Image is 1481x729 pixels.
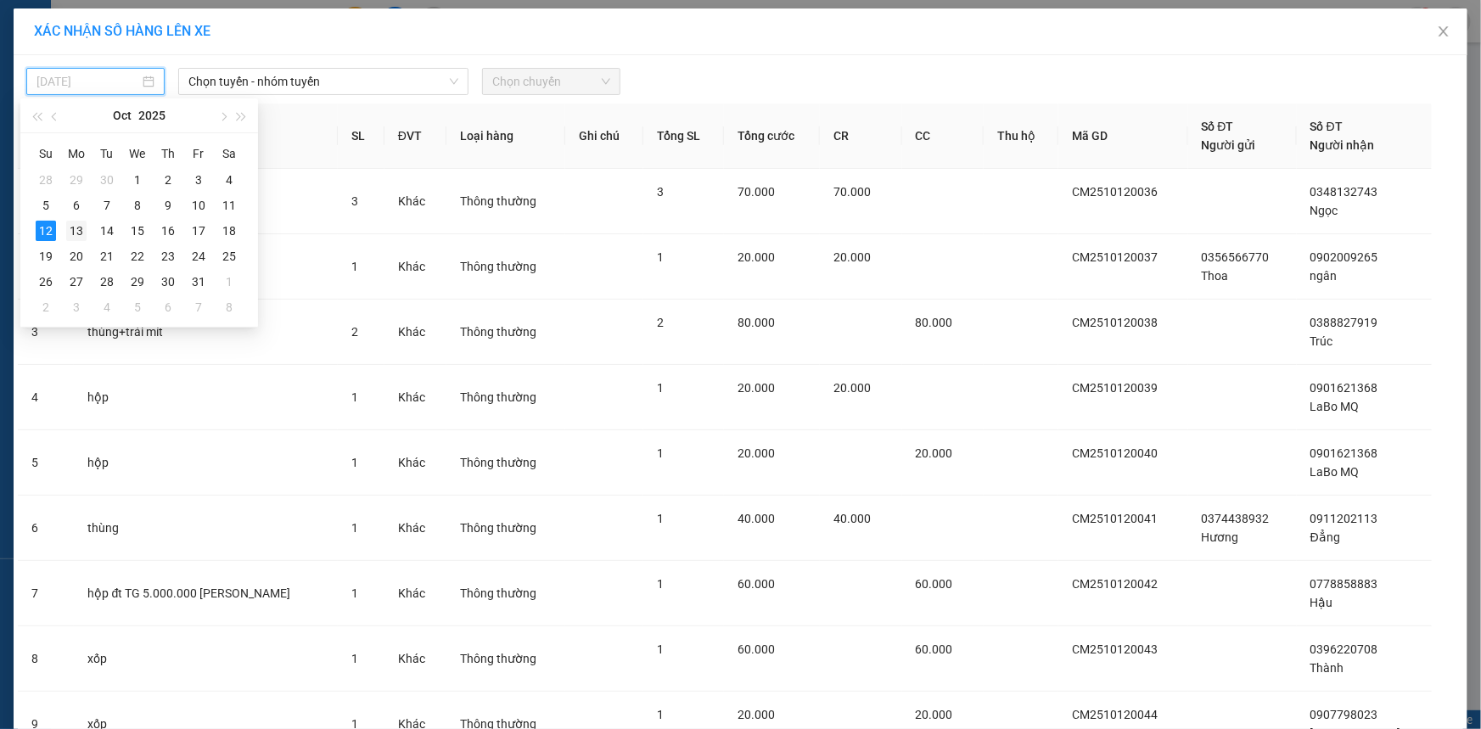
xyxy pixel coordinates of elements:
td: 2025-10-17 [183,218,214,244]
td: thùng+trái mít [74,300,337,365]
td: Thông thường [446,561,565,626]
div: 5 [36,195,56,216]
td: 2025-10-25 [214,244,244,269]
td: Thông thường [446,169,565,234]
td: hộp [74,430,337,496]
div: 26 [36,272,56,292]
span: 70.000 [738,185,775,199]
span: 0911202113 [1310,512,1378,525]
div: 7 [188,297,209,317]
td: 2025-10-24 [183,244,214,269]
span: 20.000 [738,708,775,721]
span: 1 [351,260,358,273]
div: 27 [66,272,87,292]
span: down [449,76,459,87]
th: Sa [214,140,244,167]
div: 15 [127,221,148,241]
td: 2025-10-22 [122,244,153,269]
span: 1 [351,456,358,469]
span: 40.000 [833,512,871,525]
td: 2025-11-03 [61,294,92,320]
span: 0396220708 [1310,642,1378,656]
span: 80.000 [738,316,775,329]
td: Khác [384,169,446,234]
td: 2025-10-09 [153,193,183,218]
th: Su [31,140,61,167]
div: 4 [97,297,117,317]
div: 20 [66,246,87,266]
span: Ngọc [1310,204,1338,217]
td: 2025-10-18 [214,218,244,244]
td: 2025-10-30 [153,269,183,294]
span: Người gửi [1202,138,1256,152]
span: Thoa [1202,269,1229,283]
span: Chọn tuyến - nhóm tuyến [188,69,458,94]
td: Khác [384,626,446,692]
td: 2025-10-29 [122,269,153,294]
td: 2025-10-07 [92,193,122,218]
div: 31 [188,272,209,292]
div: 7 [97,195,117,216]
span: Thành [1310,661,1344,675]
span: 1 [657,577,664,591]
td: 2025-10-23 [153,244,183,269]
td: 2025-10-28 [92,269,122,294]
span: LaBo MQ [1310,400,1360,413]
th: SL [338,104,384,169]
span: 20.000 [738,381,775,395]
td: 2025-10-01 [122,167,153,193]
div: 21 [97,246,117,266]
th: Tổng cước [724,104,820,169]
span: Số ĐT [1202,120,1234,133]
td: 3 [18,300,74,365]
span: Chọn chuyến [492,69,610,94]
button: 2025 [138,98,165,132]
td: xốp [74,626,337,692]
span: 0901621368 [1310,381,1378,395]
td: 2025-10-20 [61,244,92,269]
span: 1 [657,446,664,460]
span: 0348132743 [1310,185,1378,199]
td: 2025-11-01 [214,269,244,294]
td: 2025-10-03 [183,167,214,193]
span: 0778858883 [1310,577,1378,591]
td: 2025-10-26 [31,269,61,294]
span: 60.000 [738,642,775,656]
td: 4 [18,365,74,430]
div: 25 [219,246,239,266]
td: 2025-10-02 [153,167,183,193]
td: hộp đt TG 5.000.000 [PERSON_NAME] [74,561,337,626]
td: 2025-10-05 [31,193,61,218]
button: Close [1420,8,1467,56]
span: 2 [351,325,358,339]
span: 0388827919 [1310,316,1378,329]
span: CM2510120042 [1072,577,1158,591]
div: 6 [158,297,178,317]
td: 2 [18,234,74,300]
span: 20.000 [916,446,953,460]
span: Trúc [1310,334,1333,348]
div: 1 [219,272,239,292]
span: 20.000 [738,250,775,264]
td: 2025-10-11 [214,193,244,218]
span: 1 [351,586,358,600]
td: Khác [384,365,446,430]
span: 1 [351,390,358,404]
span: 20.000 [738,446,775,460]
td: 7 [18,561,74,626]
td: 2025-10-14 [92,218,122,244]
td: 2025-09-29 [61,167,92,193]
td: Khác [384,300,446,365]
span: 0907798023 [1310,708,1378,721]
th: Loại hàng [446,104,565,169]
div: 24 [188,246,209,266]
th: We [122,140,153,167]
span: CM2510120038 [1072,316,1158,329]
div: 29 [127,272,148,292]
span: Hương [1202,530,1239,544]
div: 19 [36,246,56,266]
span: Hậu [1310,596,1333,609]
div: 2 [158,170,178,190]
div: 28 [36,170,56,190]
td: Thông thường [446,300,565,365]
